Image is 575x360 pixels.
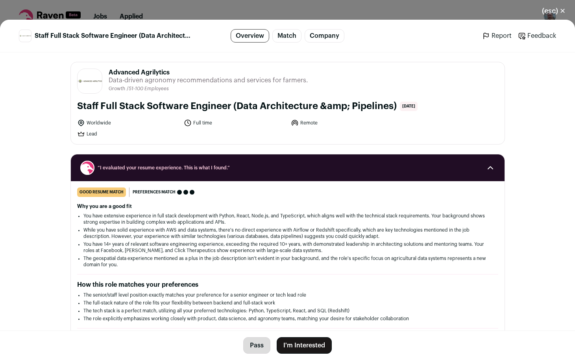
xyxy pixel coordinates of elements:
[77,281,498,289] h2: How this role matches your preferences
[231,29,269,43] a: Overview
[133,188,176,196] span: Preferences match
[272,29,301,43] a: Match
[291,119,393,127] li: Remote
[109,76,308,84] span: Data-driven agronomy recommendations and services for farmers.
[35,32,194,40] span: Staff Full Stack Software Engineer (Data Architecture &amp; Pipelines)
[78,80,102,83] img: c889bdb296e8a752e55a0d7cbb747bcadbcbd33d98da6cb7811e56e997c7d80d.png
[83,300,492,306] li: The full-stack nature of the role fits your flexibility between backend and full-stack work
[77,203,498,210] h2: Why you are a good fit
[83,315,492,322] li: The role explicitly emphasizes working closely with product, data science, and agronomy teams, ma...
[109,69,308,76] span: Advanced Agrilytics
[518,32,556,40] a: Feedback
[19,35,31,37] img: c889bdb296e8a752e55a0d7cbb747bcadbcbd33d98da6cb7811e56e997c7d80d.png
[305,29,344,43] a: Company
[98,165,478,171] span: “I evaluated your resume experience. This is what I found.”
[83,255,492,268] li: The geospatial data experience mentioned as a plus in the job description isn't evident in your b...
[77,119,179,127] li: Worldwide
[243,337,270,354] button: Pass
[109,86,127,92] li: Growth
[184,119,286,127] li: Full time
[129,86,169,91] span: 51-100 Employees
[400,102,418,111] span: [DATE]
[83,241,492,254] li: You have 14+ years of relevant software engineering experience, exceeding the required 10+ years,...
[77,100,397,113] h1: Staff Full Stack Software Engineer (Data Architecture &amp; Pipelines)
[83,227,492,239] li: While you have solid experience with AWS and data systems, there's no direct experience with Airf...
[77,130,179,138] li: Lead
[83,213,492,225] li: You have extensive experience in full stack development with Python, React, Node.js, and TypeScri...
[83,292,492,298] li: The senior/staff level position exactly matches your preference for a senior engineer or tech lea...
[83,308,492,314] li: The tech stack is a perfect match, utilizing all your preferred technologies: Python, TypeScript,...
[277,337,332,354] button: I'm Interested
[77,187,126,197] div: good resume match
[127,86,169,92] li: /
[532,2,575,20] button: Close modal
[482,32,512,40] a: Report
